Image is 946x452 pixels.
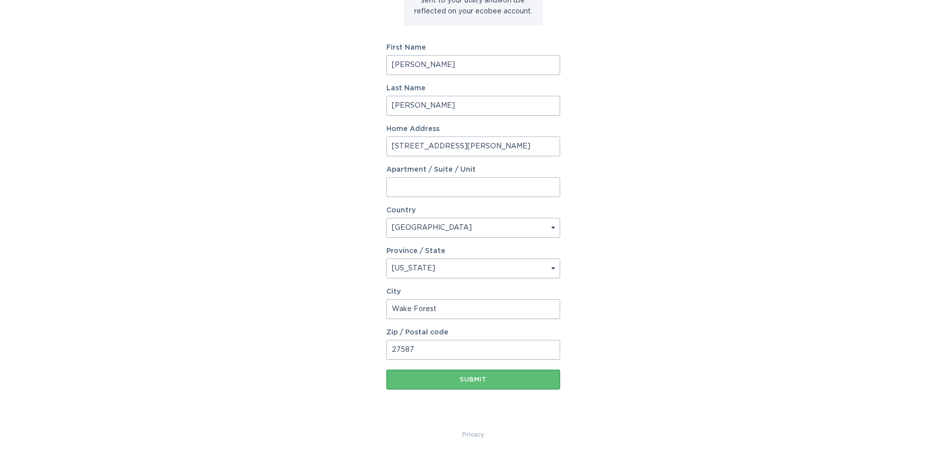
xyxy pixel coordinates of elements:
label: Apartment / Suite / Unit [386,166,560,173]
a: Privacy Policy & Terms of Use [462,429,484,440]
label: Last Name [386,85,560,92]
label: Country [386,207,416,214]
label: City [386,288,560,295]
div: Submit [391,377,555,383]
label: Home Address [386,126,560,132]
button: Submit [386,370,560,389]
label: Zip / Postal code [386,329,560,336]
label: Province / State [386,248,445,255]
label: First Name [386,44,560,51]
